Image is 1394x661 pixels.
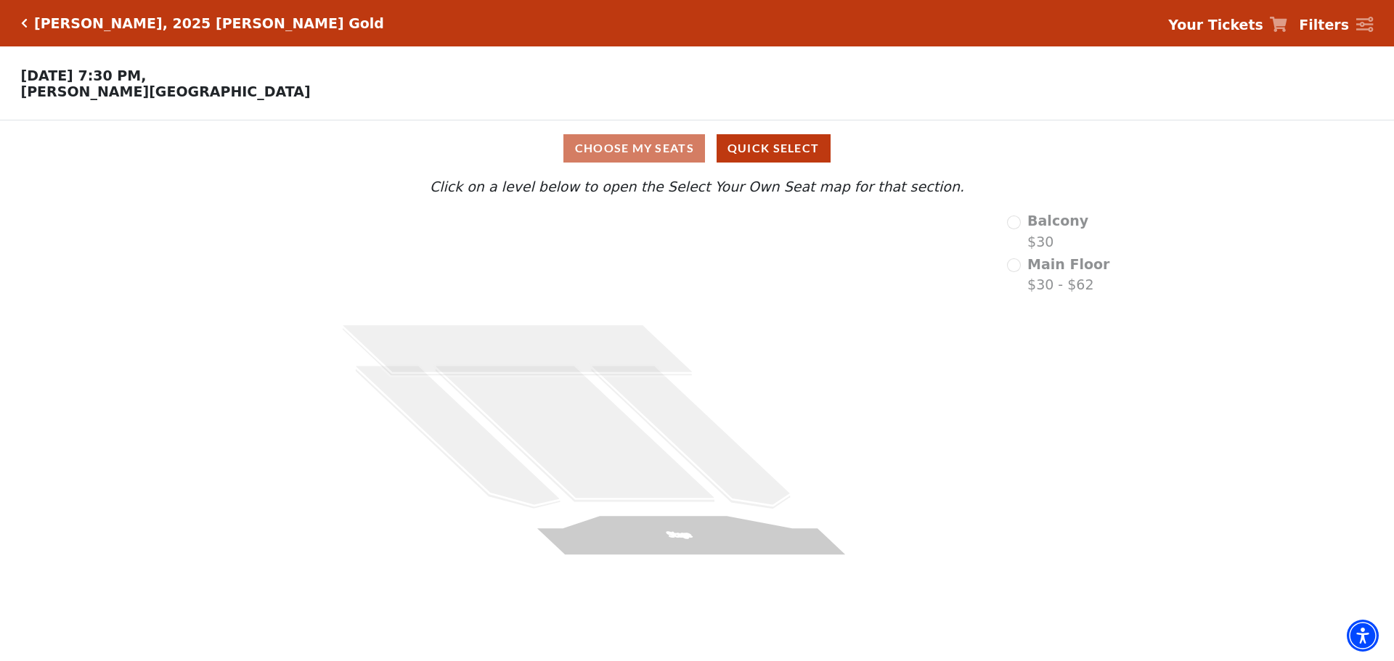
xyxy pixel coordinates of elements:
[1027,210,1088,252] label: $30
[1027,256,1109,272] span: Main Floor
[1027,213,1088,229] span: Balcony
[1299,15,1373,36] a: Filters
[34,15,384,32] h5: [PERSON_NAME], 2025 [PERSON_NAME] Gold
[664,530,694,538] text: Stage
[1347,620,1379,652] div: Accessibility Menu
[1168,17,1263,33] strong: Your Tickets
[1168,15,1287,36] a: Your Tickets
[1027,254,1109,295] label: $30 - $62
[184,176,1210,197] p: Click on a level below to open the Select Your Own Seat map for that section.
[1299,17,1349,33] strong: Filters
[717,134,831,163] button: Quick Select
[21,18,28,28] a: Click here to go back to filters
